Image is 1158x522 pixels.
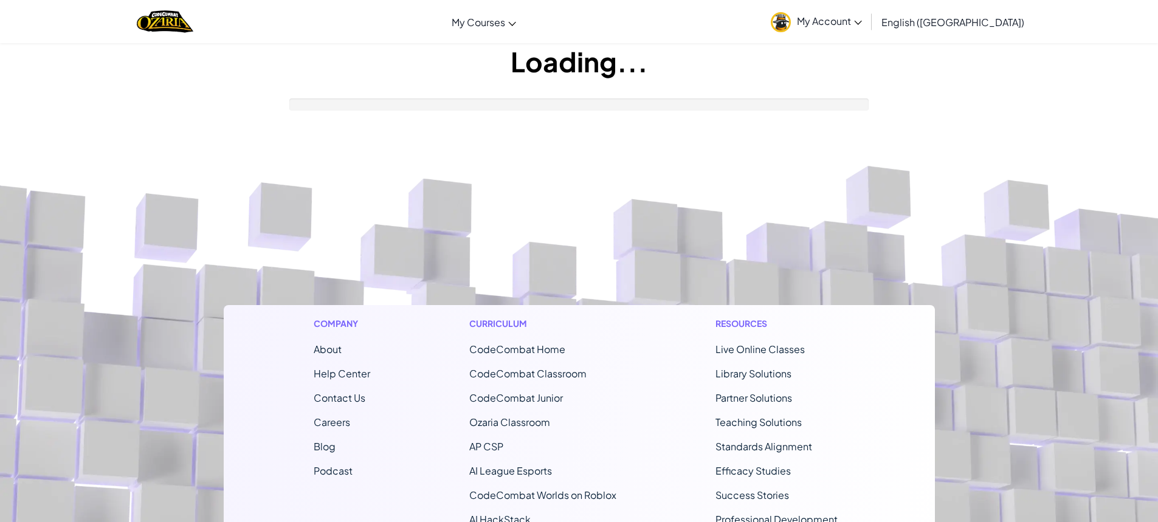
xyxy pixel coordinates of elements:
[715,464,791,477] a: Efficacy Studies
[715,367,791,380] a: Library Solutions
[765,2,868,41] a: My Account
[715,489,789,501] a: Success Stories
[469,416,550,428] a: Ozaria Classroom
[715,416,802,428] a: Teaching Solutions
[314,391,365,404] span: Contact Us
[771,12,791,32] img: avatar
[469,391,563,404] a: CodeCombat Junior
[715,317,845,330] h1: Resources
[314,440,336,453] a: Blog
[469,343,565,355] span: CodeCombat Home
[469,440,503,453] a: AP CSP
[715,440,812,453] a: Standards Alignment
[314,416,350,428] a: Careers
[469,317,616,330] h1: Curriculum
[452,16,505,29] span: My Courses
[314,367,370,380] a: Help Center
[137,9,193,34] a: Ozaria by CodeCombat logo
[715,391,792,404] a: Partner Solutions
[469,489,616,501] a: CodeCombat Worlds on Roblox
[469,367,587,380] a: CodeCombat Classroom
[314,317,370,330] h1: Company
[715,343,805,355] a: Live Online Classes
[137,9,193,34] img: Home
[314,343,342,355] a: About
[314,464,353,477] a: Podcast
[797,15,862,27] span: My Account
[446,5,522,38] a: My Courses
[469,464,552,477] a: AI League Esports
[875,5,1030,38] a: English ([GEOGRAPHIC_DATA])
[881,16,1024,29] span: English ([GEOGRAPHIC_DATA])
